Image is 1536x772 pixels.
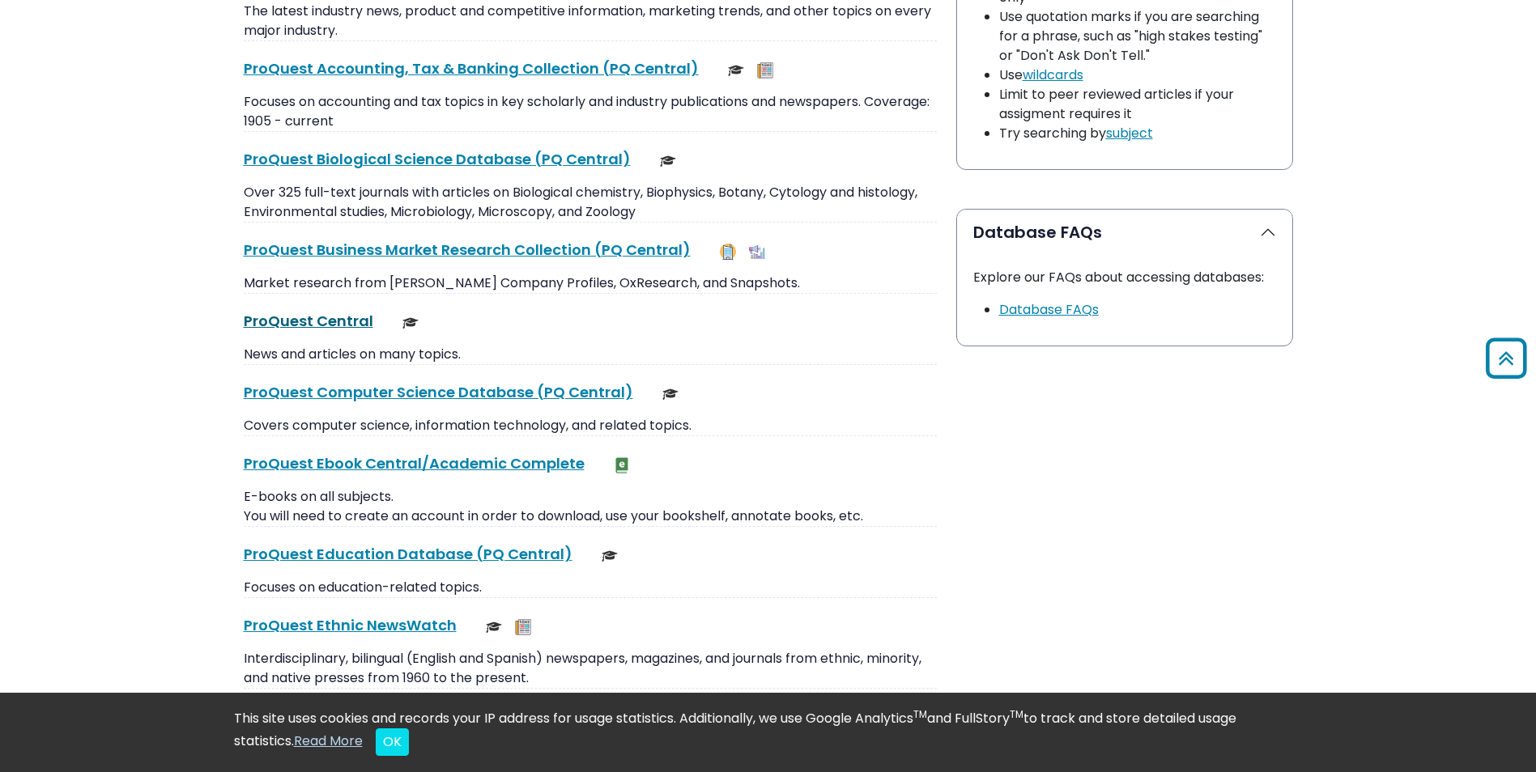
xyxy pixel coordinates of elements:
[244,58,699,78] a: ProQuest Accounting, Tax & Banking Collection (PQ Central)
[244,649,937,688] p: Interdisciplinary, bilingual (English and Spanish) newspapers, magazines, and journals from ethni...
[1480,346,1532,372] a: Back to Top
[244,507,937,526] p: You will need to create an account in order to download, use your bookshelf, annotate books, etc.
[973,268,1276,287] p: Explore our FAQs about accessing databases:
[244,149,631,169] a: ProQuest Biological Science Database (PQ Central)
[244,240,691,260] a: ProQuest Business Market Research Collection (PQ Central)
[757,62,773,78] img: Newspapers
[244,487,937,507] p: E-books on all subjects.
[913,707,927,721] sup: TM
[999,66,1276,85] li: Use
[662,386,679,402] img: Scholarly or Peer Reviewed
[957,210,1292,255] button: Database FAQs
[749,244,765,260] img: Industry Report
[999,300,1099,319] a: Link opens in new window
[244,274,937,293] p: Market research from [PERSON_NAME] Company Profiles, OxResearch, and Snapshots.
[234,709,1303,756] div: This site uses cookies and records your IP address for usage statistics. Additionally, we use Goo...
[1010,707,1023,721] sup: TM
[402,315,419,331] img: Scholarly or Peer Reviewed
[602,548,618,564] img: Scholarly or Peer Reviewed
[244,615,457,635] a: ProQuest Ethnic NewsWatch
[515,619,531,635] img: Newspapers
[244,578,937,597] p: Focuses on education-related topics.
[294,732,363,750] a: Read More
[486,619,502,635] img: Scholarly or Peer Reviewed
[720,244,736,260] img: Company Information
[244,382,633,402] a: ProQuest Computer Science Database (PQ Central)
[244,183,937,222] p: Over 325 full-text journals with articles on Biological chemistry, Biophysics, Botany, Cytology a...
[999,85,1276,124] li: Limit to peer reviewed articles if your assigment requires it
[244,453,585,473] a: ProQuest Ebook Central/Academic Complete
[244,544,572,564] a: ProQuest Education Database (PQ Central)
[244,416,937,435] p: Covers computer science, information technology, and related topics.
[1106,124,1153,142] a: subject
[244,311,373,331] a: ProQuest Central
[376,728,409,756] button: Close
[1023,66,1083,84] a: wildcards
[999,124,1276,143] li: Try searching by
[244,92,937,131] p: Focuses on accounting and tax topics in key scholarly and industry publications and newspapers. C...
[244,345,937,364] p: News and articles on many topics.
[660,153,676,169] img: Scholarly or Peer Reviewed
[728,62,744,78] img: Scholarly or Peer Reviewed
[614,457,630,473] img: e-Book
[999,7,1276,66] li: Use quotation marks if you are searching for a phrase, such as "high stakes testing" or "Don't As...
[244,2,937,40] p: The latest industry news, product and competitive information, marketing trends, and other topics...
